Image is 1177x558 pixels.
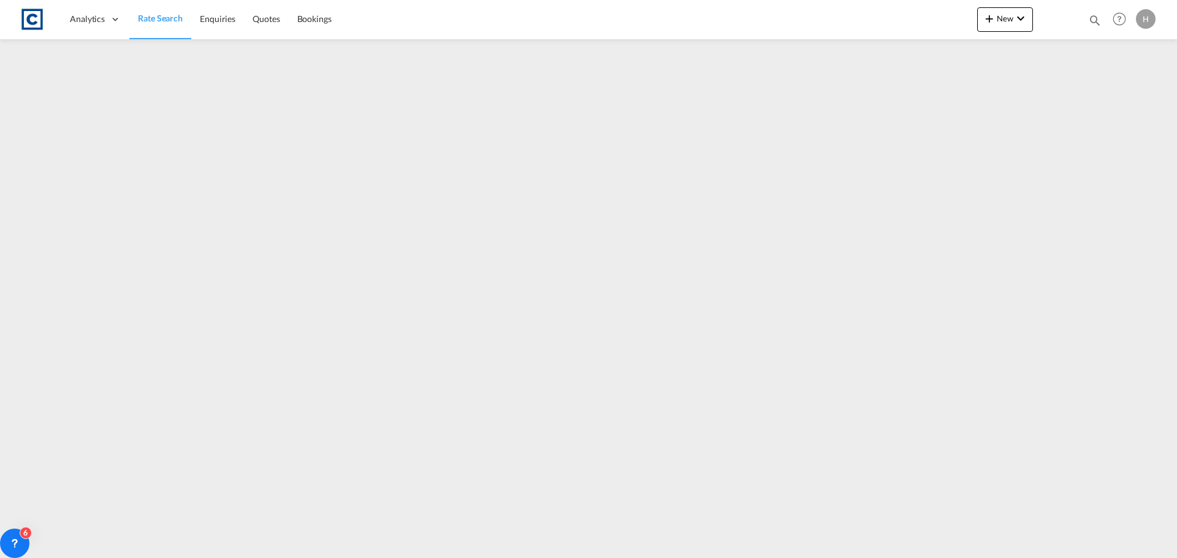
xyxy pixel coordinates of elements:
[70,13,105,25] span: Analytics
[1088,13,1102,32] div: icon-magnify
[297,13,332,24] span: Bookings
[253,13,280,24] span: Quotes
[977,7,1033,32] button: icon-plus 400-fgNewicon-chevron-down
[1136,9,1156,29] div: H
[982,13,1028,23] span: New
[18,6,46,33] img: 1fdb9190129311efbfaf67cbb4249bed.jpeg
[1109,9,1130,29] span: Help
[1088,13,1102,27] md-icon: icon-magnify
[138,13,183,23] span: Rate Search
[1109,9,1136,31] div: Help
[200,13,235,24] span: Enquiries
[1013,11,1028,26] md-icon: icon-chevron-down
[982,11,997,26] md-icon: icon-plus 400-fg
